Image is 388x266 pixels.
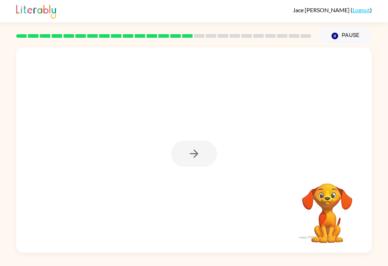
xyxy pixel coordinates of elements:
[291,172,363,244] video: Your browser must support playing .mp4 files to use Literably. Please try using another browser.
[293,6,372,13] div: ( )
[352,6,370,13] a: Logout
[293,6,351,13] span: Jace [PERSON_NAME]
[320,28,372,44] button: Pause
[16,3,56,19] img: Literably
